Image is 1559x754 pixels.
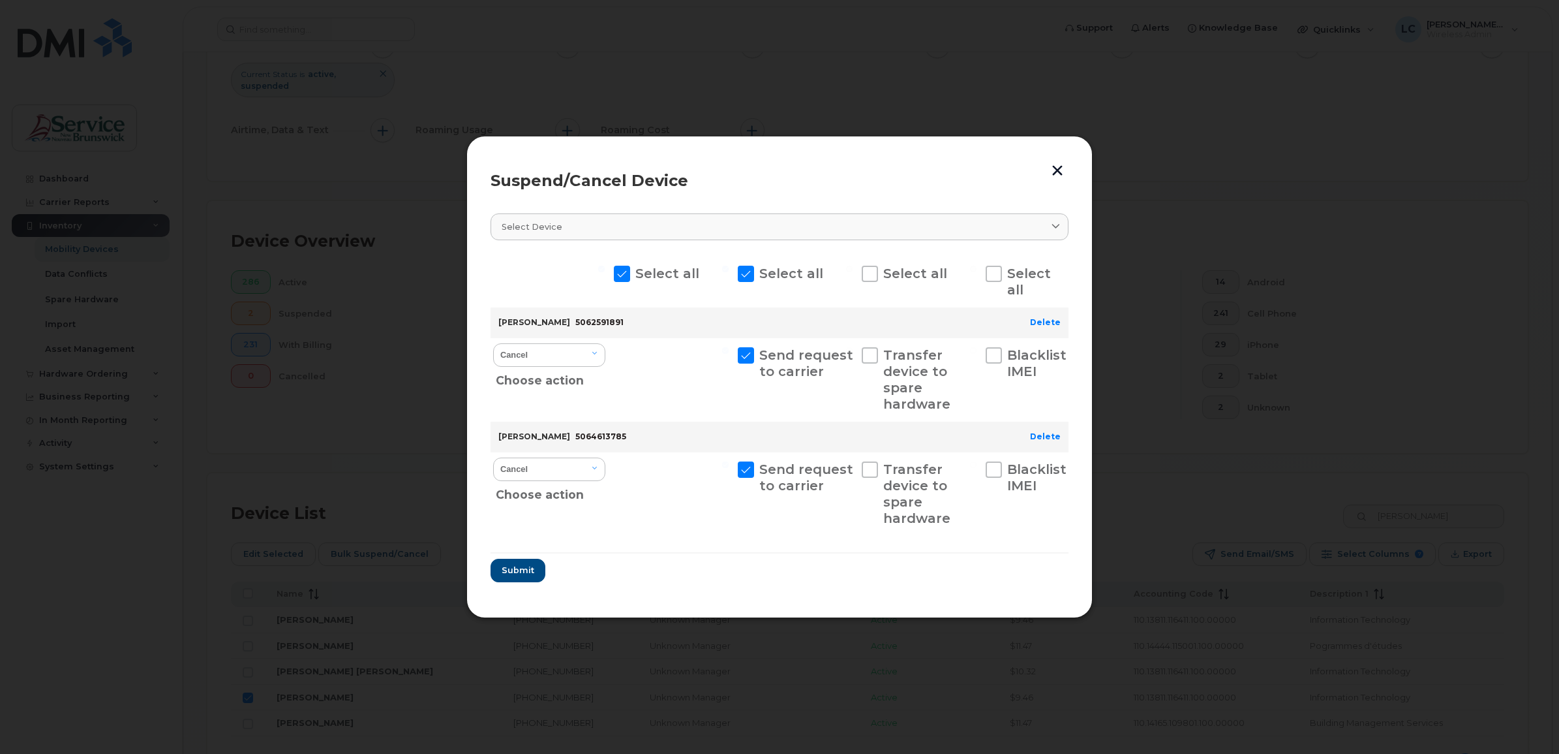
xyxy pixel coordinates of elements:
input: Send request to carrier [722,462,729,468]
span: Select device [502,221,562,233]
strong: [PERSON_NAME] [498,317,570,327]
a: Delete [1030,432,1061,441]
span: Transfer device to spare hardware [883,347,950,412]
span: Blacklist IMEI [1007,347,1067,379]
div: Suspend/Cancel Device [491,173,1068,189]
span: 5064613785 [575,432,626,441]
span: Select all [883,266,947,281]
input: Blacklist IMEI [970,347,976,354]
span: Send request to carrier [759,347,853,379]
a: Delete [1030,317,1061,327]
input: Select all [970,266,976,272]
span: Send request to carrier [759,462,853,494]
span: Select all [759,266,823,281]
span: Transfer device to spare hardware [883,462,950,526]
button: Submit [491,559,545,582]
input: Blacklist IMEI [970,462,976,468]
input: Select all [846,266,853,272]
input: Transfer device to spare hardware [846,347,853,354]
span: Select all [635,266,699,281]
div: Choose action [496,366,606,390]
input: Send request to carrier [722,347,729,354]
span: Select all [1007,266,1051,298]
a: Select device [491,213,1068,240]
strong: [PERSON_NAME] [498,432,570,441]
input: Select all [598,266,605,272]
span: Submit [502,564,534,576]
input: Transfer device to spare hardware [846,462,853,468]
span: 5062591891 [575,317,624,327]
span: Blacklist IMEI [1007,462,1067,494]
input: Select all [722,266,729,272]
div: Choose action [496,480,606,505]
